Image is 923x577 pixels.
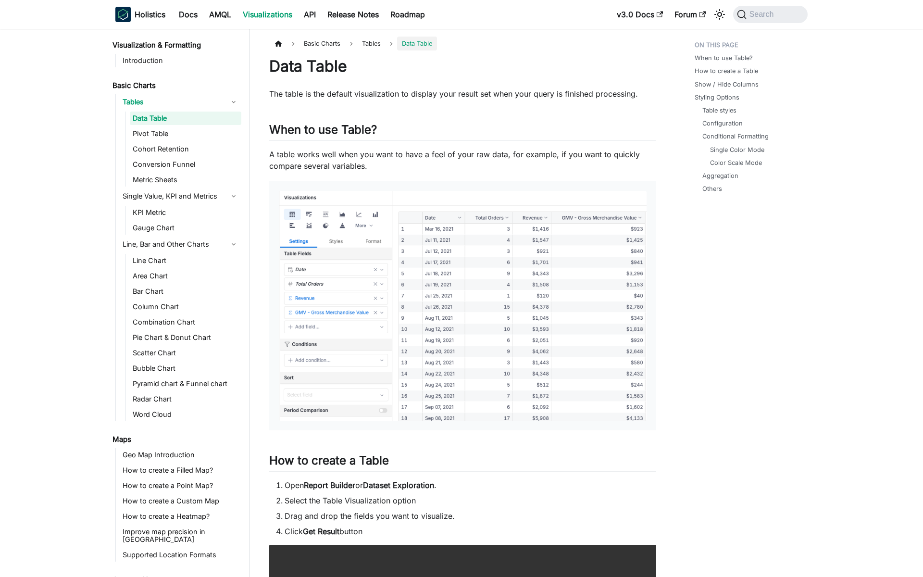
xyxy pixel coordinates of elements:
a: Home page [269,37,287,50]
a: Supported Location Formats [120,548,241,562]
a: When to use Table? [695,53,753,63]
a: Aggregation [702,171,738,180]
b: Holistics [135,9,165,20]
a: Styling Options [695,93,739,102]
a: Pie Chart & Donut Chart [130,331,241,344]
img: Holistics [115,7,131,22]
li: Select the Table Visualization option [285,495,656,506]
a: Docs [173,7,203,22]
a: Geo Map Introduction [120,448,241,462]
a: Forum [669,7,711,22]
a: AMQL [203,7,237,22]
a: Area Chart [130,269,241,283]
p: A table works well when you want to have a feel of your raw data, for example, if you want to qui... [269,149,656,172]
a: Bubble Chart [130,362,241,375]
a: Word Cloud [130,408,241,421]
strong: Report Builder [304,480,355,490]
a: Maps [110,433,241,446]
a: Line, Bar and Other Charts [120,237,241,252]
a: Scatter Chart [130,346,241,360]
a: Visualizations [237,7,298,22]
a: How to create a Heatmap? [120,510,241,523]
a: How to create a Point Map? [120,479,241,492]
span: Data Table [397,37,437,50]
a: Improve map precision in [GEOGRAPHIC_DATA] [120,525,241,546]
nav: Docs sidebar [106,29,250,577]
a: How to create a Filled Map? [120,464,241,477]
a: Data Table [130,112,241,125]
a: Table styles [702,106,736,115]
span: Basic Charts [299,37,345,50]
a: Tables [120,94,241,110]
h2: When to use Table? [269,123,656,141]
span: Tables [357,37,386,50]
a: Pivot Table [130,127,241,140]
nav: Breadcrumbs [269,37,656,50]
a: Radar Chart [130,392,241,406]
a: Others [702,184,722,193]
a: Pyramid chart & Funnel chart [130,377,241,390]
a: Release Notes [322,7,385,22]
a: Single Value, KPI and Metrics [120,188,241,204]
button: Search (Command+K) [733,6,808,23]
li: Click button [285,526,656,537]
a: Color Scale Mode [710,158,762,167]
a: Introduction [120,54,241,67]
h1: Data Table [269,57,656,76]
a: Basic Charts [110,79,241,92]
button: Switch between dark and light mode (currently system mode) [712,7,727,22]
a: KPI Metric [130,206,241,219]
span: Search [747,10,780,19]
a: Conditional Formatting [702,132,769,141]
strong: Dataset Exploration [363,480,434,490]
a: Metric Sheets [130,173,241,187]
a: HolisticsHolisticsHolistics [115,7,165,22]
li: Open or . [285,479,656,491]
h2: How to create a Table [269,453,656,472]
p: The table is the default visualization to display your result set when your query is finished pro... [269,88,656,100]
a: Combination Chart [130,315,241,329]
a: Column Chart [130,300,241,314]
a: Configuration [702,119,743,128]
a: Visualization & Formatting [110,38,241,52]
a: Line Chart [130,254,241,267]
strong: Get Result [303,527,339,536]
a: Conversion Funnel [130,158,241,171]
a: Show / Hide Columns [695,80,759,89]
a: Gauge Chart [130,221,241,235]
a: Cohort Retention [130,142,241,156]
a: Roadmap [385,7,431,22]
a: Single Color Mode [710,145,764,154]
a: How to create a Table [695,66,758,75]
a: Bar Chart [130,285,241,298]
li: Drag and drop the fields you want to visualize. [285,510,656,522]
a: API [298,7,322,22]
a: How to create a Custom Map [120,494,241,508]
a: v3.0 Docs [611,7,669,22]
